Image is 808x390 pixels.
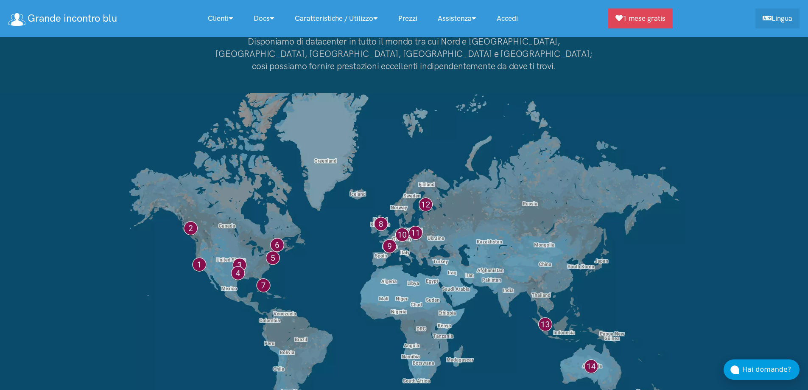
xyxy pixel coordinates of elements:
a: Caratteristiche / Utilizzo [285,9,388,28]
div: Hai domande? [742,364,800,375]
h3: Disponiamo di datacenter in tutto il mondo tra cui Nord e [GEOGRAPHIC_DATA], [GEOGRAPHIC_DATA], [... [210,35,598,73]
a: Clienti [198,9,243,28]
a: Prezzi [388,9,428,28]
a: Accedi [486,9,528,28]
a: Lingua [755,8,800,28]
a: Docs [243,9,285,28]
img: logo [8,13,25,26]
a: Grande incontro blu [8,9,117,28]
button: Hai domande? [724,359,800,380]
a: Assistenza [428,9,486,28]
a: 1 mese gratis [608,8,673,28]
